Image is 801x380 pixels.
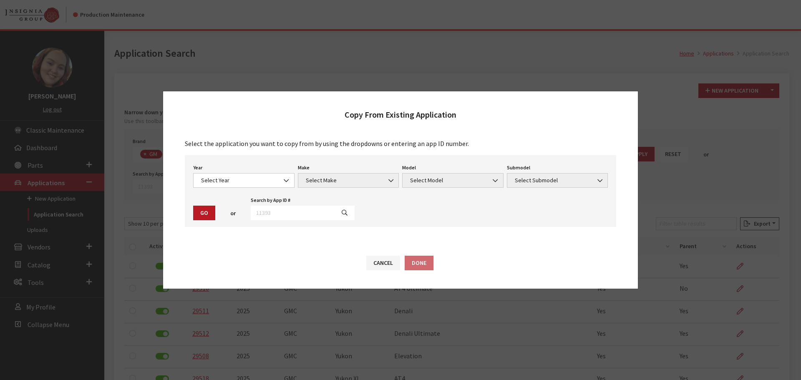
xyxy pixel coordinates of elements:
label: Search by App ID # [251,196,290,204]
label: Make [298,164,310,171]
span: Select Make [303,176,394,185]
p: Select the application you want to copy from by using the dropdowns or entering an app ID number. [185,138,616,148]
label: Model [402,164,416,171]
label: Submodel [507,164,530,171]
span: or [230,209,236,218]
span: Select Model [408,176,498,185]
span: Select Submodel [507,173,608,188]
span: Select Submodel [512,176,603,185]
span: Select Year [199,176,289,185]
span: Select Model [402,173,504,188]
h2: Copy From Existing Application [345,108,456,121]
button: Cancel [366,256,400,270]
label: Year [193,164,202,171]
button: Go [193,206,215,220]
span: Select Make [298,173,399,188]
span: Select Year [193,173,295,188]
input: 11393 [251,206,335,220]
